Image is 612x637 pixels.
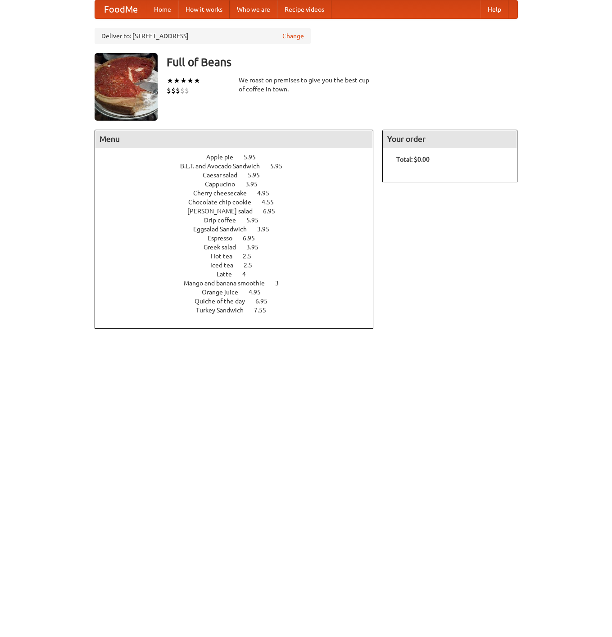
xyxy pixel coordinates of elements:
a: Orange juice 4.95 [202,289,277,296]
span: Caesar salad [203,172,246,179]
span: 4.55 [262,199,283,206]
a: Espresso 6.95 [208,235,272,242]
a: Eggsalad Sandwich 3.95 [193,226,286,233]
a: Turkey Sandwich 7.55 [196,307,283,314]
span: 6.95 [255,298,277,305]
a: B.L.T. and Avocado Sandwich 5.95 [180,163,299,170]
span: Orange juice [202,289,247,296]
span: 4.95 [249,289,270,296]
span: 3.95 [257,226,278,233]
li: $ [185,86,189,95]
h3: Full of Beans [167,53,518,71]
span: Mango and banana smoothie [184,280,274,287]
a: Latte 4 [217,271,263,278]
a: Cherry cheesecake 4.95 [193,190,286,197]
span: 5.95 [270,163,291,170]
li: ★ [173,76,180,86]
li: ★ [194,76,200,86]
li: $ [176,86,180,95]
a: Recipe videos [277,0,331,18]
span: 5.95 [244,154,265,161]
li: ★ [180,76,187,86]
span: 3.95 [246,244,267,251]
span: Eggsalad Sandwich [193,226,256,233]
span: 4.95 [257,190,278,197]
a: Greek salad 3.95 [204,244,275,251]
span: Cherry cheesecake [193,190,256,197]
span: Greek salad [204,244,245,251]
span: Apple pie [206,154,242,161]
a: Drip coffee 5.95 [204,217,275,224]
span: 5.95 [248,172,269,179]
span: [PERSON_NAME] salad [187,208,262,215]
a: Change [282,32,304,41]
a: Cappucino 3.95 [205,181,274,188]
a: Hot tea 2.5 [211,253,268,260]
span: 6.95 [243,235,264,242]
a: FoodMe [95,0,147,18]
a: Caesar salad 5.95 [203,172,277,179]
span: 2.5 [243,253,260,260]
li: $ [171,86,176,95]
li: ★ [167,76,173,86]
a: Chocolate chip cookie 4.55 [188,199,290,206]
a: Who we are [230,0,277,18]
span: Espresso [208,235,241,242]
span: 4 [242,271,255,278]
span: B.L.T. and Avocado Sandwich [180,163,269,170]
span: Turkey Sandwich [196,307,253,314]
span: Hot tea [211,253,241,260]
a: Apple pie 5.95 [206,154,272,161]
span: 2.5 [244,262,261,269]
div: Deliver to: [STREET_ADDRESS] [95,28,311,44]
span: Quiche of the day [195,298,254,305]
span: 6.95 [263,208,284,215]
span: Drip coffee [204,217,245,224]
span: Latte [217,271,241,278]
span: Chocolate chip cookie [188,199,260,206]
li: $ [167,86,171,95]
span: 3 [275,280,288,287]
span: 7.55 [254,307,275,314]
a: How it works [178,0,230,18]
a: Mango and banana smoothie 3 [184,280,295,287]
li: $ [180,86,185,95]
a: Help [481,0,508,18]
h4: Your order [383,130,517,148]
span: 3.95 [245,181,267,188]
span: 5.95 [246,217,267,224]
img: angular.jpg [95,53,158,121]
a: Iced tea 2.5 [210,262,269,269]
span: Iced tea [210,262,242,269]
div: We roast on premises to give you the best cup of coffee in town. [239,76,374,94]
b: Total: $0.00 [396,156,430,163]
a: Quiche of the day 6.95 [195,298,284,305]
h4: Menu [95,130,373,148]
a: Home [147,0,178,18]
li: ★ [187,76,194,86]
a: [PERSON_NAME] salad 6.95 [187,208,292,215]
span: Cappucino [205,181,244,188]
